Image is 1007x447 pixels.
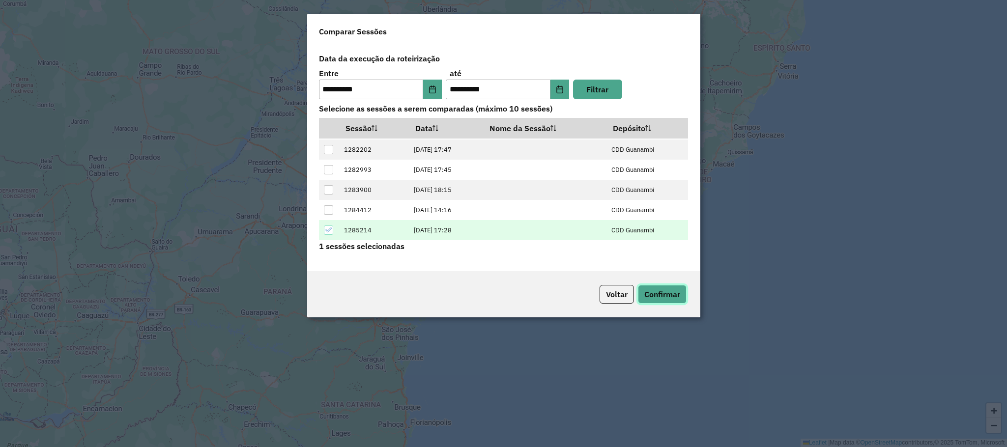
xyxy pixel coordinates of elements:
[423,80,442,99] button: Choose Date
[319,67,339,79] label: Entre
[339,160,408,180] td: 1282993
[483,118,606,139] th: Nome da Sessão
[319,240,404,252] label: 1 sessões selecionadas
[606,160,688,180] td: CDD Guanambi
[408,140,483,160] td: [DATE] 17:47
[606,220,688,240] td: CDD Guanambi
[606,140,688,160] td: CDD Guanambi
[600,285,634,304] button: Voltar
[550,80,569,99] button: Choose Date
[339,180,408,200] td: 1283900
[339,118,408,139] th: Sessão
[573,80,622,99] button: Filtrar
[408,180,483,200] td: [DATE] 18:15
[606,200,688,220] td: CDD Guanambi
[408,220,483,240] td: [DATE] 17:28
[408,118,483,139] th: Data
[606,180,688,200] td: CDD Guanambi
[339,140,408,160] td: 1282202
[606,118,688,139] th: Depósito
[450,67,461,79] label: até
[638,285,687,304] button: Confirmar
[339,200,408,220] td: 1284412
[313,49,694,68] label: Data da execução da roteirização
[408,160,483,180] td: [DATE] 17:45
[313,99,694,118] label: Selecione as sessões a serem comparadas (máximo 10 sessões)
[319,26,387,37] h4: Comparar Sessões
[339,220,408,240] td: 1285214
[408,200,483,220] td: [DATE] 14:16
